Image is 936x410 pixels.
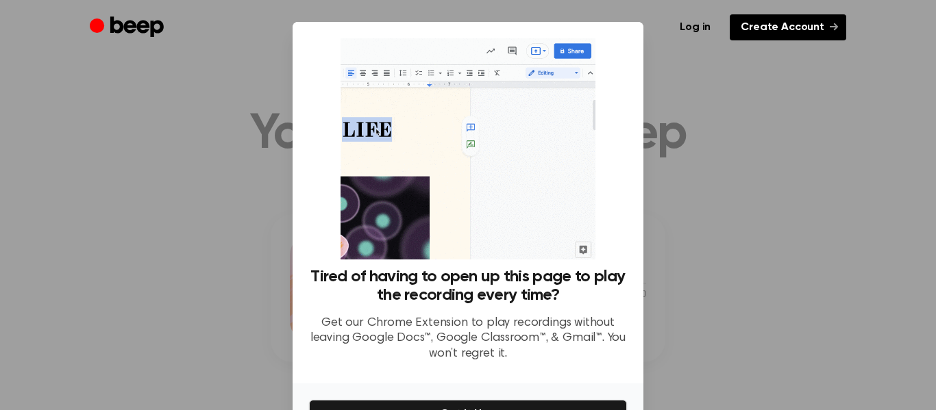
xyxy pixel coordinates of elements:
[90,14,167,41] a: Beep
[309,316,627,362] p: Get our Chrome Extension to play recordings without leaving Google Docs™, Google Classroom™, & Gm...
[669,14,722,40] a: Log in
[341,38,595,259] img: Beep extension in action
[309,268,627,305] h3: Tired of having to open up this page to play the recording every time?
[730,14,846,40] a: Create Account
